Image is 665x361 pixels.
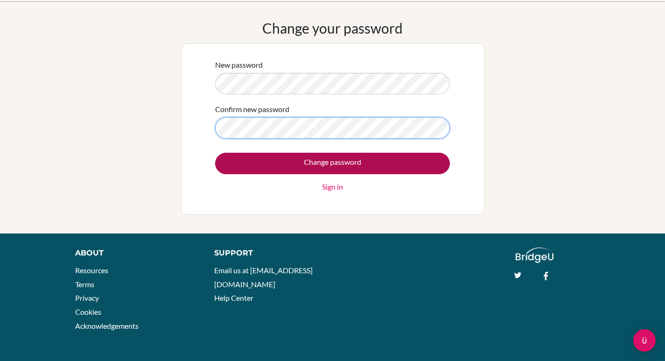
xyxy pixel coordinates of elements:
[75,280,94,289] a: Terms
[75,293,99,302] a: Privacy
[75,307,101,316] a: Cookies
[633,329,656,352] div: Open Intercom Messenger
[75,248,193,259] div: About
[214,248,323,259] div: Support
[215,59,263,71] label: New password
[214,293,253,302] a: Help Center
[75,321,139,330] a: Acknowledgements
[215,153,450,174] input: Change password
[75,266,108,275] a: Resources
[516,248,553,263] img: logo_white@2x-f4f0deed5e89b7ecb1c2cc34c3e3d731f90f0f143d5ea2071677605dd97b5244.png
[322,181,343,192] a: Sign in
[262,20,403,36] h1: Change your password
[214,266,313,289] a: Email us at [EMAIL_ADDRESS][DOMAIN_NAME]
[215,104,289,115] label: Confirm new password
